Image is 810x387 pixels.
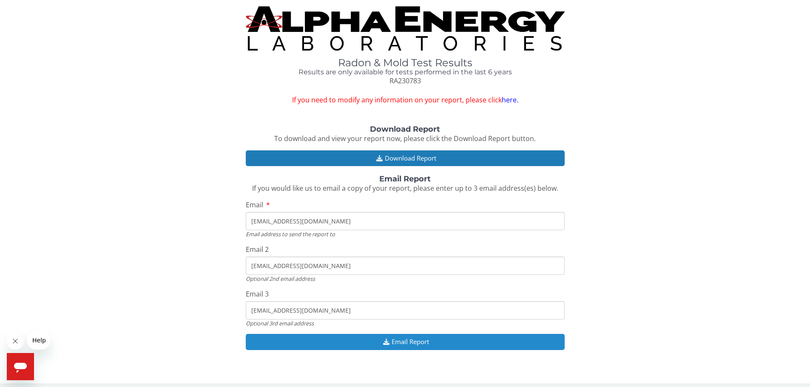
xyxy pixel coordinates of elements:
[379,174,431,184] strong: Email Report
[246,200,263,209] span: Email
[246,289,269,299] span: Email 3
[502,95,518,105] a: here.
[389,76,421,85] span: RA230783
[246,245,269,254] span: Email 2
[7,353,34,380] iframe: Button to launch messaging window
[246,275,565,282] div: Optional 2nd email address
[246,150,565,166] button: Download Report
[246,334,565,350] button: Email Report
[246,68,565,76] h4: Results are only available for tests performed in the last 6 years
[252,184,558,193] span: If you would like us to email a copy of your report, please enter up to 3 email address(es) below.
[246,6,565,51] img: TightCrop.jpg
[7,333,24,350] iframe: Close message
[246,230,565,238] div: Email address to send the report to
[27,331,50,350] iframe: Message from company
[274,134,536,143] span: To download and view your report now, please click the Download Report button.
[246,57,565,68] h1: Radon & Mold Test Results
[370,124,440,134] strong: Download Report
[246,319,565,327] div: Optional 3rd email address
[246,95,565,105] span: If you need to modify any information on your report, please click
